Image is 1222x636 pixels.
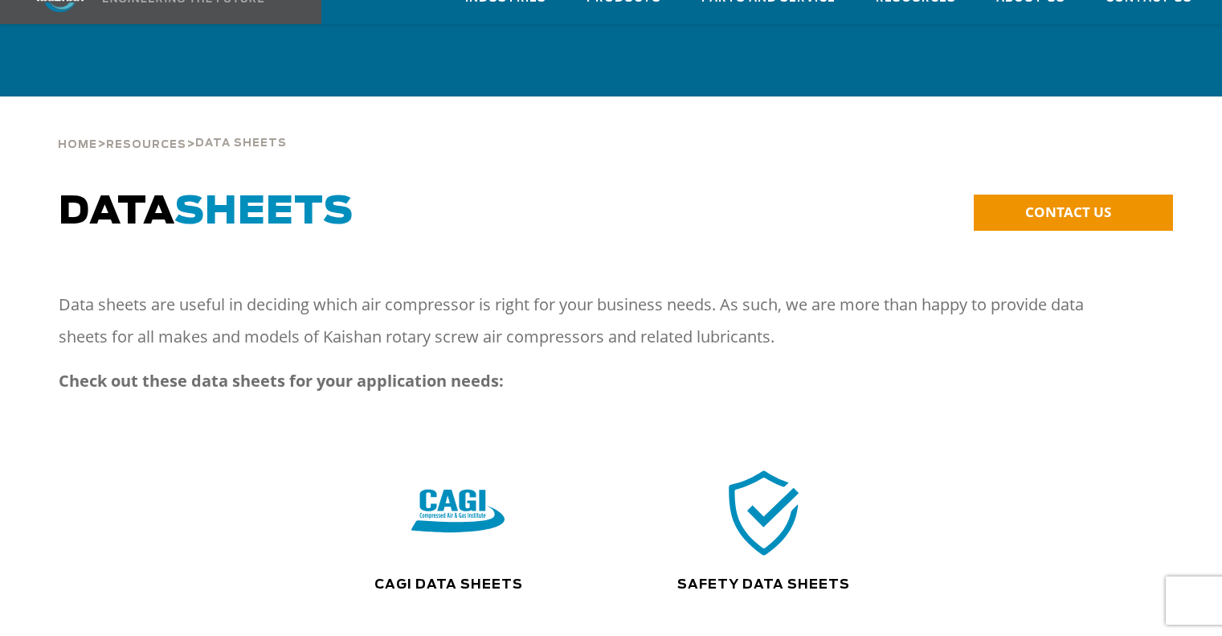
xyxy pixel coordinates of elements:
[623,466,905,560] div: safety icon
[1025,203,1111,221] span: CONTACT US
[106,140,186,150] span: Resources
[59,193,354,232] span: DATA
[58,137,97,151] a: Home
[174,193,354,232] span: SHEETS
[374,578,523,591] a: CAGI Data Sheets
[106,137,186,151] a: Resources
[195,138,287,149] span: Data Sheets
[58,140,97,150] span: Home
[305,466,611,560] div: CAGI
[59,289,1134,353] p: Data sheets are useful in deciding which air compressor is right for your business needs. As such...
[717,466,811,560] img: safety icon
[974,195,1173,231] a: CONTACT US
[59,370,504,392] strong: Check out these data sheets for your application needs:
[677,578,850,591] a: Safety Data Sheets
[58,96,287,158] div: > >
[411,466,505,560] img: CAGI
